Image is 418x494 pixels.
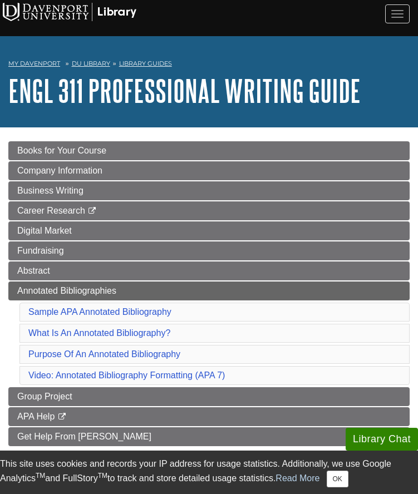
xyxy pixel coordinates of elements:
[8,281,410,300] a: Annotated Bibliographies
[57,413,67,421] i: This link opens in a new window
[17,186,83,195] span: Business Writing
[8,221,410,240] a: Digital Market
[17,412,55,421] span: APA Help
[17,166,102,175] span: Company Information
[8,241,410,260] a: Fundraising
[36,472,45,480] sup: TM
[17,432,151,441] span: Get Help From [PERSON_NAME]
[8,261,410,280] a: Abstract
[119,60,172,67] a: Library Guides
[98,472,107,480] sup: TM
[87,208,97,215] i: This link opens in a new window
[8,141,410,446] div: Guide Page Menu
[17,206,85,215] span: Career Research
[8,161,410,180] a: Company Information
[8,427,410,446] a: Get Help From [PERSON_NAME]
[8,181,410,200] a: Business Writing
[8,387,410,406] a: Group Project
[17,246,64,255] span: Fundraising
[17,286,116,295] span: Annotated Bibliographies
[17,146,106,155] span: Books for Your Course
[8,201,410,220] a: Career Research
[28,307,171,317] a: Sample APA Annotated Bibliography
[8,141,410,160] a: Books for Your Course
[28,328,170,338] a: What Is An Annotated Bibliography?
[8,73,361,108] a: ENGL 311 Professional Writing Guide
[28,370,225,380] a: Video: Annotated Bibliography Formatting (APA 7)
[327,471,348,487] button: Close
[28,349,180,359] a: Purpose Of An Annotated Bibliography
[8,59,60,68] a: My Davenport
[72,60,110,67] a: DU Library
[3,3,136,21] img: Davenport University Logo
[17,392,72,401] span: Group Project
[17,226,72,235] span: Digital Market
[17,266,50,275] span: Abstract
[276,473,319,483] a: Read More
[346,428,418,451] button: Library Chat
[8,407,410,426] a: APA Help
